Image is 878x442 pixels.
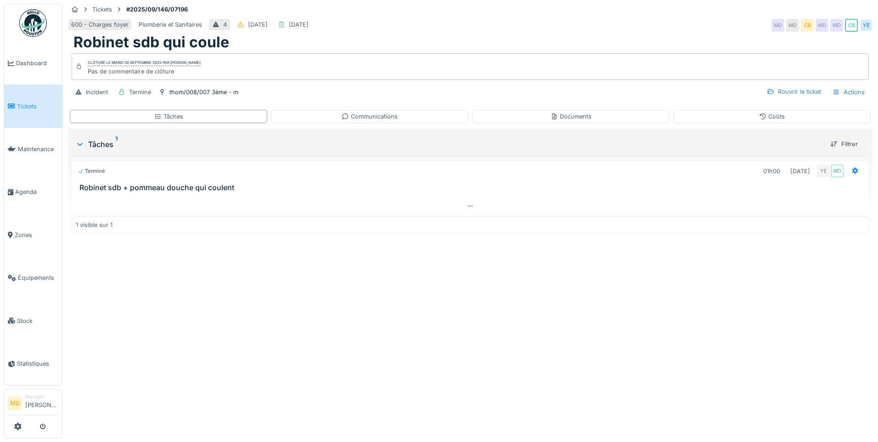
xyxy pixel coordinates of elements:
div: Terminé [78,167,105,175]
div: 01h00 [763,167,780,176]
div: Filtrer [827,138,861,150]
div: Rouvrir le ticket [763,85,825,98]
span: Statistiques [17,359,58,368]
a: Agenda [4,170,62,213]
li: [PERSON_NAME] [25,393,58,413]
span: Équipements [18,273,58,282]
img: Badge_color-CXgf-gQk.svg [19,9,47,37]
span: Agenda [15,187,58,196]
div: [DATE] [289,20,309,29]
div: MD [830,19,843,32]
div: CB [801,19,814,32]
a: Dashboard [4,42,62,85]
div: Coûts [759,112,785,121]
li: MD [8,397,22,410]
div: Documents [551,112,591,121]
div: CB [845,19,858,32]
div: YE [817,164,830,177]
div: Actions [828,85,869,99]
a: Tickets [4,85,62,127]
h1: Robinet sdb qui coule [73,34,229,51]
div: Tickets [92,5,112,14]
div: 1 visible sur 1 [76,221,113,229]
sup: 1 [115,139,118,150]
div: Plomberie et Sanitaires [139,20,202,29]
div: 600 - Charges foyer [71,20,129,29]
div: Tâches [154,112,183,121]
a: Statistiques [4,342,62,385]
span: Zones [15,231,58,239]
div: Terminé [129,88,151,96]
div: Pas de commentaire de clôture [88,67,201,76]
div: [DATE] [790,167,810,176]
div: Communications [342,112,398,121]
span: Tickets [17,102,58,111]
div: YE [860,19,872,32]
span: Stock [17,317,58,325]
div: thom/008/007 3ème - m [169,88,238,96]
strong: #2025/09/146/07196 [123,5,191,14]
div: MD [816,19,828,32]
div: [DATE] [248,20,268,29]
a: MD Manager[PERSON_NAME] [8,393,58,415]
a: Stock [4,299,62,342]
div: Manager [25,393,58,400]
a: Zones [4,214,62,256]
div: 4 [223,20,227,29]
h3: Robinet sdb + pommeau douche qui coulent [79,183,865,192]
div: MD [771,19,784,32]
span: Dashboard [16,59,58,68]
a: Maintenance [4,128,62,170]
div: Incident [86,88,108,96]
div: Clôturé le mardi 30 septembre 2025 par [PERSON_NAME] [88,60,201,66]
div: MD [831,164,844,177]
div: MD [786,19,799,32]
span: Maintenance [18,145,58,153]
div: Tâches [75,139,823,150]
a: Équipements [4,256,62,299]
